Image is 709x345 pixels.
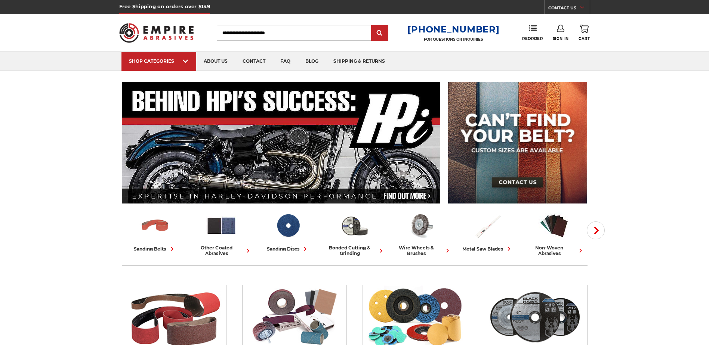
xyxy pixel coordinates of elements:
[191,245,252,256] div: other coated abrasives
[235,52,273,71] a: contact
[196,52,235,71] a: about us
[326,52,392,71] a: shipping & returns
[139,210,170,241] img: Sanding Belts
[119,18,194,47] img: Empire Abrasives
[122,82,441,203] img: Banner for an interview featuring Horsepower Inc who makes Harley performance upgrades featured o...
[406,210,437,241] img: Wire Wheels & Brushes
[324,210,385,256] a: bonded cutting & grinding
[579,25,590,41] a: Cart
[324,245,385,256] div: bonded cutting & grinding
[539,210,570,241] img: Non-woven Abrasives
[579,36,590,41] span: Cart
[372,26,387,41] input: Submit
[267,245,309,253] div: sanding discs
[206,210,237,241] img: Other Coated Abrasives
[522,36,543,41] span: Reorder
[553,36,569,41] span: Sign In
[548,4,590,14] a: CONTACT US
[522,25,543,41] a: Reorder
[448,82,587,203] img: promo banner for custom belts.
[191,210,252,256] a: other coated abrasives
[407,24,499,35] a: [PHONE_NUMBER]
[258,210,318,253] a: sanding discs
[125,210,185,253] a: sanding belts
[524,210,585,256] a: non-woven abrasives
[524,245,585,256] div: non-woven abrasives
[339,210,370,241] img: Bonded Cutting & Grinding
[462,245,513,253] div: metal saw blades
[457,210,518,253] a: metal saw blades
[472,210,503,241] img: Metal Saw Blades
[134,245,176,253] div: sanding belts
[129,58,189,64] div: SHOP CATEGORIES
[391,210,451,256] a: wire wheels & brushes
[407,37,499,42] p: FOR QUESTIONS OR INQUIRIES
[391,245,451,256] div: wire wheels & brushes
[272,210,303,241] img: Sanding Discs
[273,52,298,71] a: faq
[298,52,326,71] a: blog
[587,221,605,239] button: Next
